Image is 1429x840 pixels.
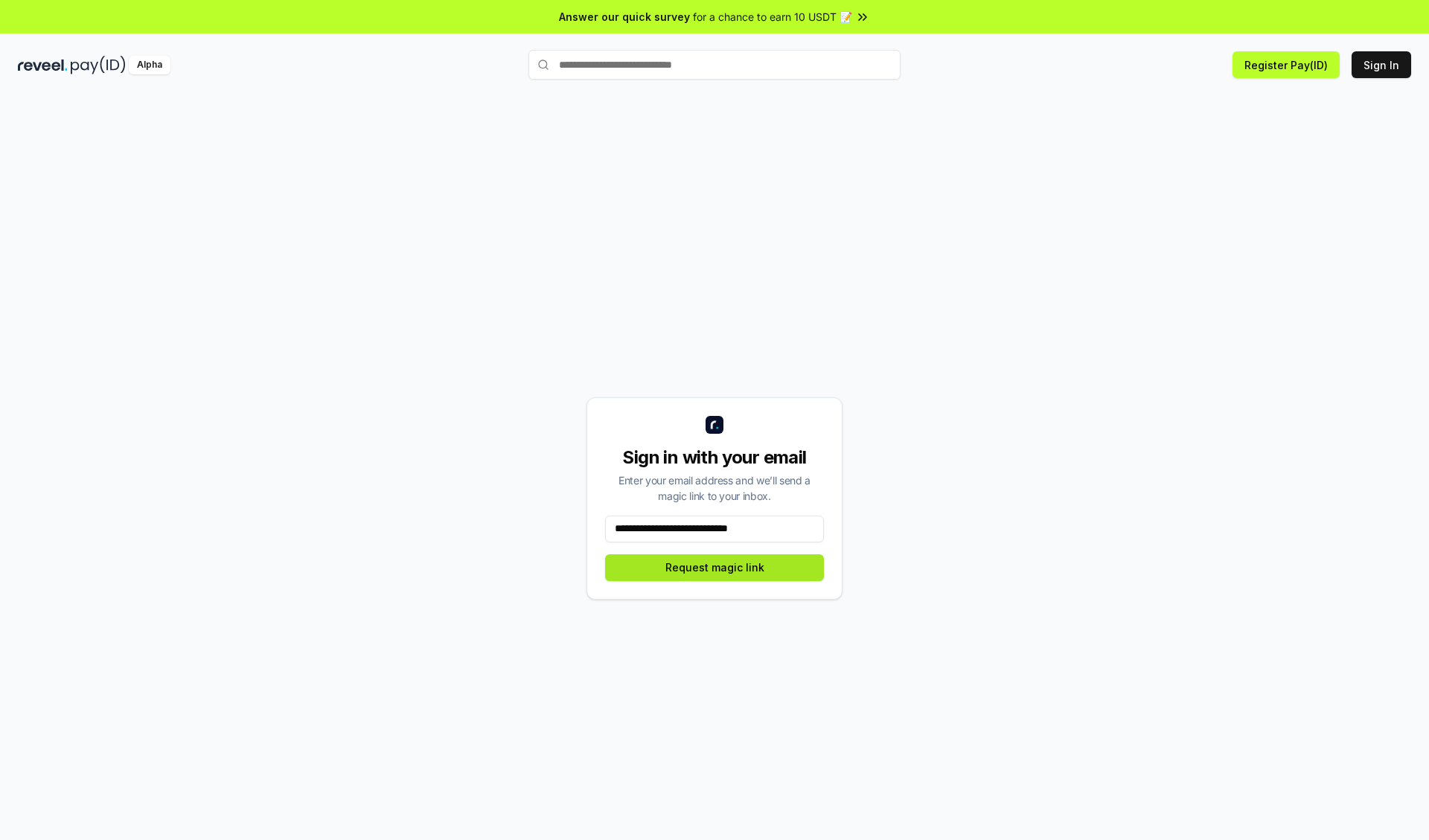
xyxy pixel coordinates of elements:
span: Answer our quick survey [559,9,690,25]
button: Request magic link [605,554,824,581]
button: Register Pay(ID) [1233,51,1340,78]
button: Sign In [1352,51,1411,78]
div: Alpha [129,56,170,74]
img: pay_id [71,56,126,74]
div: Sign in with your email [605,446,824,469]
img: reveel_dark [18,56,68,74]
div: Enter your email address and we’ll send a magic link to your inbox. [605,472,824,504]
span: for a chance to earn 10 USDT 📝 [693,9,852,25]
img: logo_small [706,416,723,434]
